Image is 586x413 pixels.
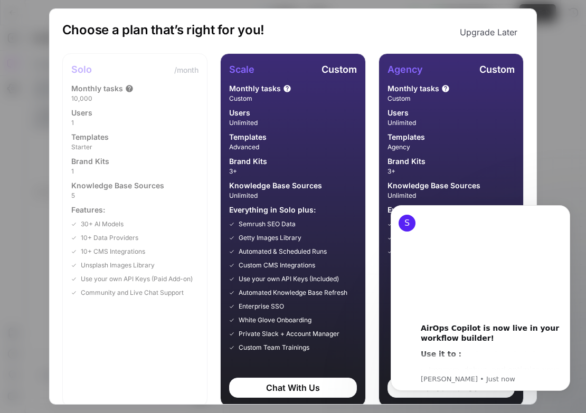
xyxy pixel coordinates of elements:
[387,142,515,152] span: Agency
[81,219,124,229] span: 30+ AI Models
[229,142,357,152] span: Advanced
[229,62,254,77] h1: Scale
[71,180,164,191] span: Knowledge Base Sources
[387,156,426,167] span: Brand Kits
[479,64,515,75] span: Custom
[229,118,357,128] span: Unlimited
[71,142,199,152] span: Starter
[71,108,92,118] span: Users
[239,329,339,339] span: Private Slack + Account Manager
[62,22,265,43] h1: Choose a plan that’s right for you!
[229,132,267,142] span: Templates
[239,233,301,243] span: Getty Images Library
[375,189,586,408] iframe: Intercom notifications message
[229,108,250,118] span: Users
[239,247,327,256] span: Automated & Scheduled Runs
[229,180,322,191] span: Knowledge Base Sources
[322,64,357,75] span: Custom
[239,302,284,311] span: Enterprise SSO
[239,274,339,284] span: Use your own API Keys (Included)
[239,288,347,297] span: Automated Knowledge Base Refresh
[387,83,439,94] span: Monthly tasks
[453,22,524,43] button: Upgrade Later
[387,108,409,118] span: Users
[387,167,515,176] span: 3+
[229,191,357,200] span: Unlimited
[81,233,138,243] span: 10+ Data Providers
[229,94,357,103] span: Custom
[229,167,357,176] span: 3+
[81,288,184,297] span: Community and Live Chat Support
[71,191,199,200] span: 5
[71,132,109,142] span: Templates
[71,167,199,176] span: 1
[387,94,515,103] span: Custom
[229,378,357,398] div: Chat With Us
[71,118,199,128] span: 1
[71,156,109,167] span: Brand Kits
[387,118,515,128] span: Unlimited
[81,274,193,284] span: Use your own API Keys (Paid Add-on)
[71,83,123,94] span: Monthly tasks
[229,156,267,167] span: Brand Kits
[71,94,199,103] span: 10,000
[229,205,357,215] span: Everything in Solo plus:
[81,261,155,270] span: Unsplash Images Library
[71,205,199,215] span: Features:
[71,62,92,77] h1: Solo
[387,180,480,191] span: Knowledge Base Sources
[239,315,311,325] span: White Glove Onboarding
[239,261,315,270] span: Custom CMS Integrations
[387,132,425,142] span: Templates
[387,62,423,77] h1: Agency
[239,343,309,352] span: Custom Team Trainings
[174,65,199,74] span: /month
[81,247,145,256] span: 10+ CMS Integrations
[239,219,296,229] span: Semrush SEO Data
[229,83,281,94] span: Monthly tasks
